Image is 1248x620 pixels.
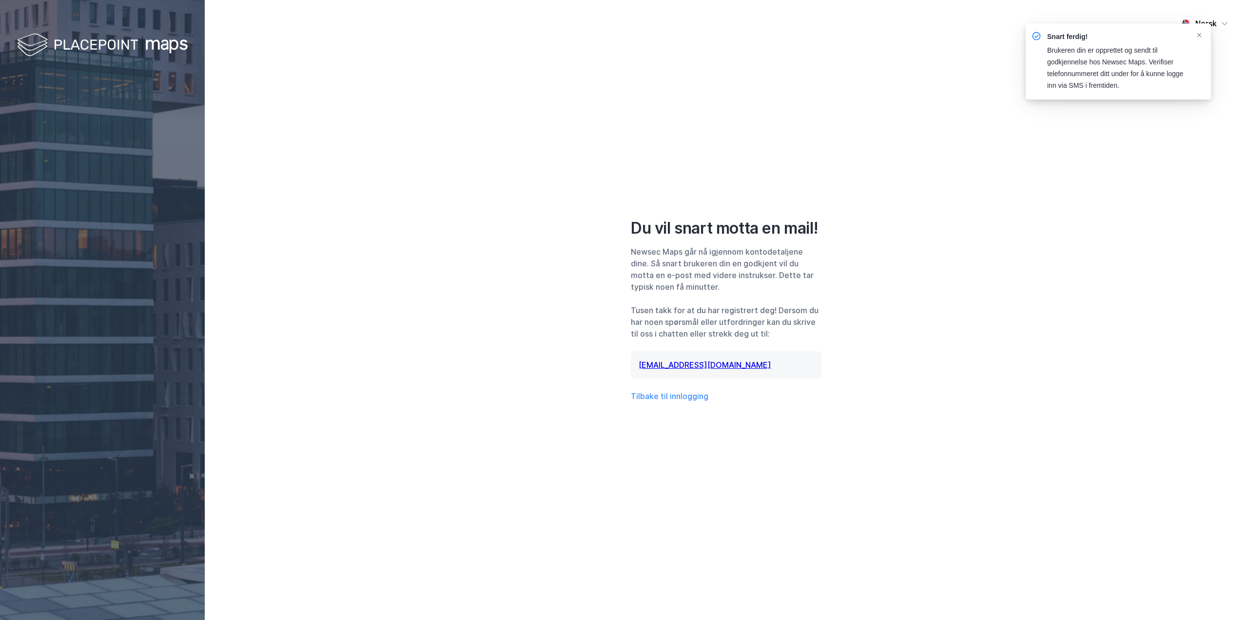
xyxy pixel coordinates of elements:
a: [EMAIL_ADDRESS][DOMAIN_NAME] [639,360,771,370]
div: Norsk [1195,18,1217,29]
div: Du vil snart motta en mail! [631,219,822,238]
iframe: Chat Widget [1199,573,1248,620]
div: Brukeren din er opprettet og sendt til godkjennelse hos Newsec Maps. Verifiser telefonnummeret di... [1047,45,1188,92]
div: Newsec Maps går nå igjennom kontodetaljene dine. Så snart brukeren din en godkjent vil du motta e... [631,246,822,293]
div: Snart ferdig! [1047,31,1188,43]
img: logo-white.f07954bde2210d2a523dddb988cd2aa7.svg [17,31,188,60]
button: Tilbake til innlogging [631,390,708,402]
div: Kontrollprogram for chat [1199,573,1248,620]
div: Tusen takk for at du har registrert deg! Dersom du har noen spørsmål eller utfordringer kan du sk... [631,304,822,340]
